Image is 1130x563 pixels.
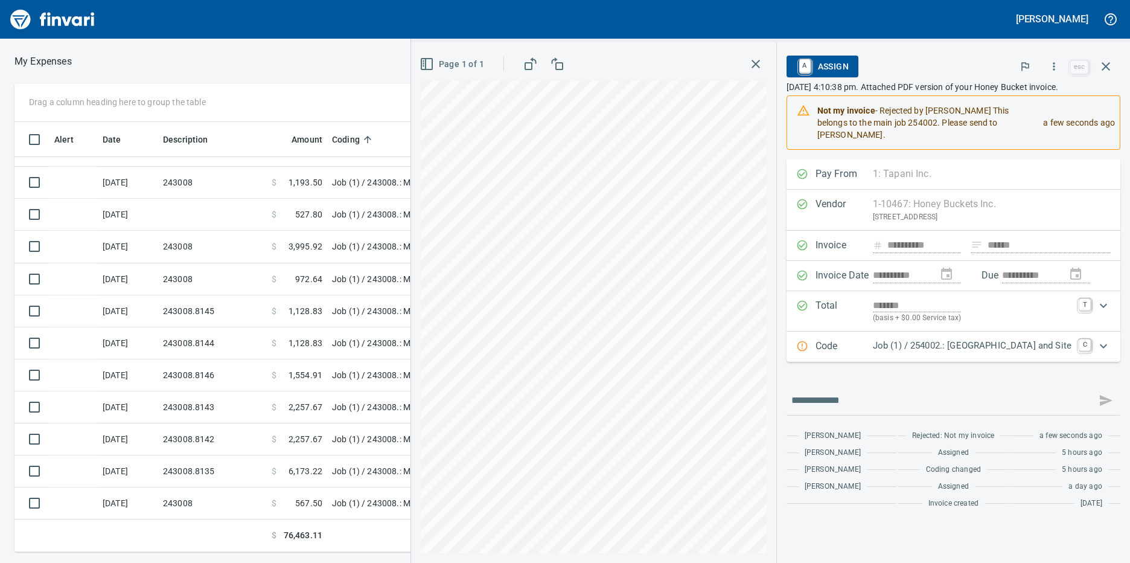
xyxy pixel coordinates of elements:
[417,53,489,76] button: Page 1 of 1
[289,433,322,445] span: 2,257.67
[873,339,1071,353] p: Job (1) / 254002.: [GEOGRAPHIC_DATA] and Site
[292,132,322,147] span: Amount
[816,339,873,355] p: Code
[1012,53,1038,80] button: Flag
[1067,52,1120,81] span: Close invoice
[289,240,322,253] span: 3,995.92
[272,305,276,317] span: $
[912,430,994,442] span: Rejected: Not my invoice
[98,359,158,391] td: [DATE]
[163,132,208,147] span: Description
[938,481,969,493] span: Assigned
[272,369,276,381] span: $
[1033,100,1115,146] div: a few seconds ago
[54,132,74,147] span: Alert
[103,132,137,147] span: Date
[1062,464,1102,476] span: 5 hours ago
[98,263,158,295] td: [DATE]
[1041,53,1067,80] button: More
[873,312,1071,324] p: (basis + $0.00 Service tax)
[1013,10,1091,28] button: [PERSON_NAME]
[787,56,858,77] button: AAssign
[787,81,1120,93] p: [DATE] 4:10:38 pm. Attached PDF version of your Honey Bucket invoice.
[327,391,629,423] td: Job (1) / 243008.: Majestic Industrial / 1170. .: IR Telescopic Forklift 10K / 5: Other
[54,132,89,147] span: Alert
[272,176,276,188] span: $
[98,295,158,327] td: [DATE]
[158,295,267,327] td: 243008.8145
[295,273,322,285] span: 972.64
[289,337,322,349] span: 1,128.83
[289,465,322,477] span: 6,173.22
[98,167,158,199] td: [DATE]
[816,298,873,324] p: Total
[163,132,224,147] span: Description
[327,199,629,231] td: Job (1) / 243008.: Majestic Industrial
[1079,298,1091,310] a: T
[158,455,267,487] td: 243008.8135
[422,57,484,72] span: Page 1 of 1
[327,263,629,295] td: Job (1) / 243008.: Majestic Industrial
[272,465,276,477] span: $
[276,132,322,147] span: Amount
[1091,386,1120,415] span: This records your message into the invoice and notifies anyone mentioned
[98,423,158,455] td: [DATE]
[327,231,629,263] td: Job (1) / 243008.: Majestic Industrial
[158,423,267,455] td: 243008.8142
[332,132,375,147] span: Coding
[928,498,979,510] span: Invoice created
[327,359,629,391] td: Job (1) / 243008.: Majestic Industrial / 1170. .: IR Telescopic Forklift 10K / 5: Other
[272,337,276,349] span: $
[805,447,861,459] span: [PERSON_NAME]
[1081,498,1102,510] span: [DATE]
[799,59,811,72] a: A
[289,176,322,188] span: 1,193.50
[272,240,276,253] span: $
[805,481,861,493] span: [PERSON_NAME]
[817,106,875,115] strong: Not my invoice
[289,401,322,413] span: 2,257.67
[158,391,267,423] td: 243008.8143
[98,327,158,359] td: [DATE]
[158,167,267,199] td: 243008
[817,100,1034,146] div: - Rejected by [PERSON_NAME] This belongs to the main job 254002. Please send to [PERSON_NAME].
[272,273,276,285] span: $
[805,430,861,442] span: [PERSON_NAME]
[98,455,158,487] td: [DATE]
[327,167,629,199] td: Job (1) / 243008.: Majestic Industrial
[98,199,158,231] td: [DATE]
[926,464,981,476] span: Coding changed
[327,487,629,520] td: Job (1) / 243008.: Majestic Industrial / 88126. 01.: Field Welding / 5: Other
[1068,481,1102,493] span: a day ago
[938,447,969,459] span: Assigned
[289,305,322,317] span: 1,128.83
[327,423,629,455] td: Job (1) / 243008.: Majestic Industrial / 1170. .: IR Telescopic Forklift 10K / 5: Other
[272,401,276,413] span: $
[327,327,629,359] td: Job (1) / 243008.: Majestic Industrial / 1170. .: IR Telescopic Forklift 10K / 5: Other
[103,132,121,147] span: Date
[158,231,267,263] td: 243008
[787,291,1120,332] div: Expand
[158,327,267,359] td: 243008.8144
[295,497,322,509] span: 567.50
[158,359,267,391] td: 243008.8146
[289,369,322,381] span: 1,554.91
[1016,13,1088,25] h5: [PERSON_NAME]
[272,208,276,220] span: $
[805,464,861,476] span: [PERSON_NAME]
[158,487,267,520] td: 243008
[14,54,72,69] p: My Expenses
[98,231,158,263] td: [DATE]
[29,96,206,108] p: Drag a column heading here to group the table
[7,5,98,34] img: Finvari
[787,332,1120,362] div: Expand
[158,263,267,295] td: 243008
[272,433,276,445] span: $
[327,295,629,327] td: Job (1) / 243008.: Majestic Industrial / 1170. .: IR Telescopic Forklift 10K / 5: Other
[272,529,276,542] span: $
[1070,60,1088,74] a: esc
[284,529,322,542] span: 76,463.11
[272,497,276,509] span: $
[327,455,629,487] td: Job (1) / 243008.: Majestic Industrial / 1170. .: IR Telescopic Forklift 10K / 5: Other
